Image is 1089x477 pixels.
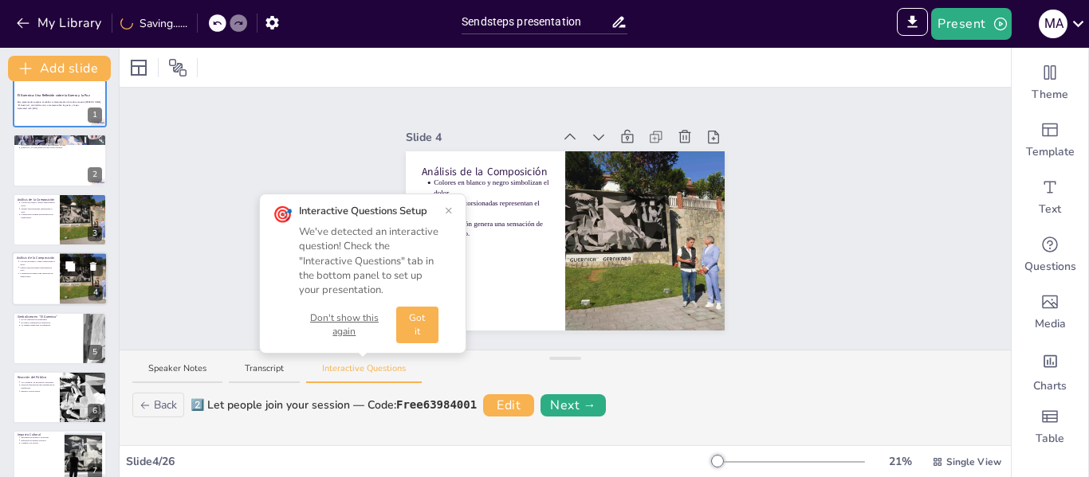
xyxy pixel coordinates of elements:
[88,167,102,182] div: 2
[1033,378,1067,394] span: Charts
[881,453,919,470] div: 21 %
[18,197,55,202] p: Análisis de la Composición
[1012,398,1088,455] div: Add a table
[132,362,222,384] button: Speaker Notes
[1012,341,1088,398] div: Add charts and graphs
[126,55,151,80] div: Layout
[18,107,102,110] p: Generated with [URL]
[13,194,107,246] div: 3
[18,432,60,437] p: Impacto Cultural
[13,312,107,365] div: 5
[1039,8,1067,40] button: M A
[462,10,611,33] input: Insert title
[13,371,107,424] div: 6
[21,381,55,384] p: "El Guernica" es un símbolo universal.
[1012,283,1088,341] div: Add images, graphics, shapes or video
[21,321,78,324] p: El caballo representa la resistencia.
[21,201,55,207] p: Colores en blanco y negro simbolizan el dolor.
[13,75,107,127] div: 1
[20,272,55,279] p: Composición genera una sensación de desasosiego.
[13,134,107,186] div: 2
[18,136,102,141] p: Contexto Histórico
[21,439,60,442] p: Referente en debates sociales.
[18,101,102,107] p: Esta presentación explora el análisis e interpretación de la obra maestra [PERSON_NAME], "El Guer...
[18,314,79,319] p: Simbolismo en "El Guernica"
[541,394,606,416] button: Next →
[1039,10,1067,38] div: M A
[191,397,477,413] div: 2️⃣ Let people join your session — Code:
[21,140,102,143] p: El Guernica refleja el sufrimiento de la guerra.
[21,323,78,326] p: La lámpara simboliza la esperanza.
[897,8,928,40] span: Export to PowerPoint
[21,436,60,440] p: Influencia en artistas y activistas.
[434,198,549,218] p: Figuras distorsionadas representan el caos.
[946,455,1001,469] span: Single View
[1036,431,1064,447] span: Table
[61,257,80,276] button: Duplicate Slide
[21,442,60,445] p: Llamado a la acción.
[483,394,534,416] button: Edit
[168,58,187,77] span: Position
[20,260,55,266] p: Colores en blanco y negro simbolizan el dolor.
[306,362,422,384] button: Interactive Questions
[931,8,1011,40] button: Present
[88,404,102,419] div: 6
[1035,316,1066,332] span: Media
[1012,169,1088,226] div: Add text boxes
[299,204,438,218] div: Interactive Questions Setup
[120,15,187,32] div: Saving......
[8,56,111,81] button: Add slide
[273,204,293,226] div: 🎯
[17,256,55,260] p: Análisis de la Composición
[21,143,102,146] p: El contexto histórico es crucial para entender la obra.
[229,362,300,384] button: Transcript
[84,257,103,276] button: Delete Slide
[299,225,438,297] div: We've detected an interactive question! Check the "Interactive Questions" tab in the bottom panel...
[88,345,102,360] div: 5
[1012,226,1088,283] div: Get real-time input from your audience
[21,146,102,149] p: [PERSON_NAME] utiliza su arte como protesta.
[20,266,55,272] p: Figuras distorsionadas representan el caos.
[88,108,102,123] div: 1
[21,384,55,389] p: Diversas interpretaciones enriquecen su significado.
[1012,111,1088,169] div: Add ready made slides
[88,226,102,241] div: 3
[434,218,549,238] p: Composición genera una sensación de desasosiego.
[1032,87,1068,103] span: Theme
[434,178,549,197] p: Colores en blanco y negro simbolizan el dolor.
[445,204,453,217] button: ×
[1012,54,1088,111] div: Change the overall theme
[132,393,184,417] button: Back
[21,318,78,321] p: El toro simboliza la brutalidad.
[406,129,552,146] div: Slide 4
[21,389,55,393] p: Impacto a nivel global.
[396,398,477,411] span: Free63984001
[18,375,55,380] p: Reacción del Público
[1024,259,1076,275] span: Questions
[422,164,549,179] p: Análisis de la Composición
[12,10,108,36] button: My Library
[18,94,89,98] strong: El Guernica: Una Reflexión sobre la Guerra y la Paz
[21,207,55,213] p: Figuras distorsionadas representan el caos.
[88,286,103,301] div: 4
[299,311,390,338] button: Don't show this again
[21,213,55,219] p: Composición genera una sensación de desasosiego.
[12,252,108,306] div: 4
[1039,201,1061,217] span: Text
[126,453,712,470] div: Slide 4 / 26
[1026,144,1075,160] span: Template
[396,307,438,343] button: Got it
